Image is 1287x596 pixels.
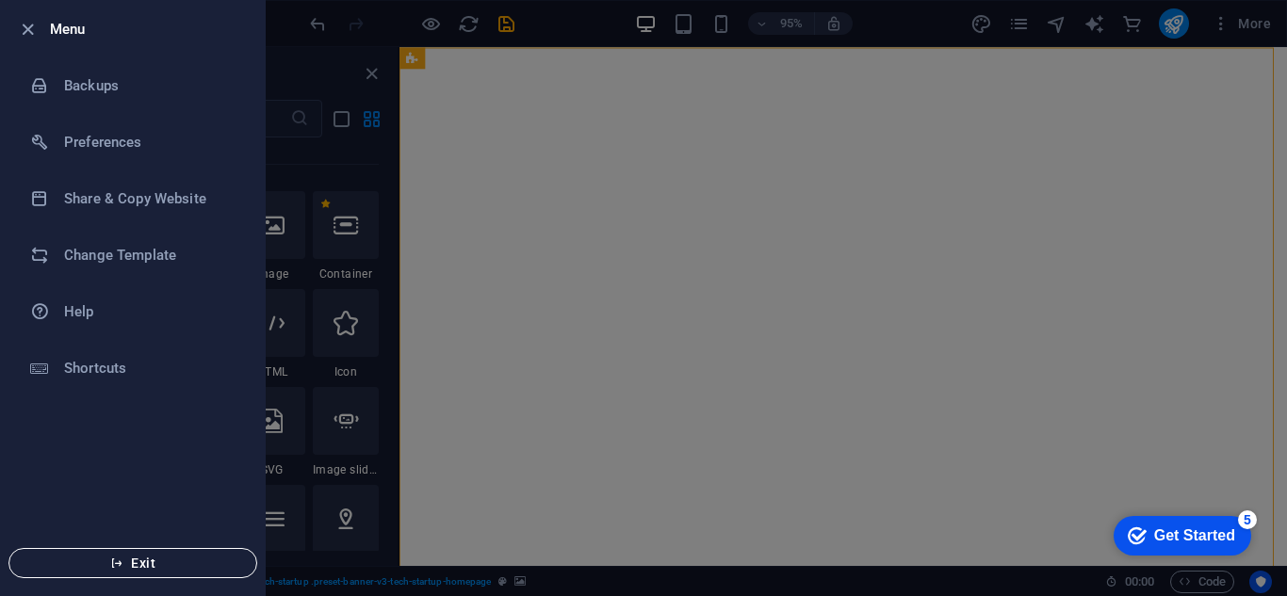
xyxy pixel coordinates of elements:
h6: Shortcuts [64,357,238,379]
h6: Share & Copy Website [64,187,238,210]
div: Get Started 5 items remaining, 0% complete [15,9,153,49]
h6: Help [64,300,238,323]
button: Exit [8,548,257,578]
h6: Preferences [64,131,238,153]
div: Get Started [56,21,137,38]
h6: Change Template [64,244,238,266]
a: Help [1,283,265,340]
h6: Menu [50,18,250,40]
div: 5 [139,4,158,23]
span: Exit [24,556,241,571]
h6: Backups [64,74,238,97]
